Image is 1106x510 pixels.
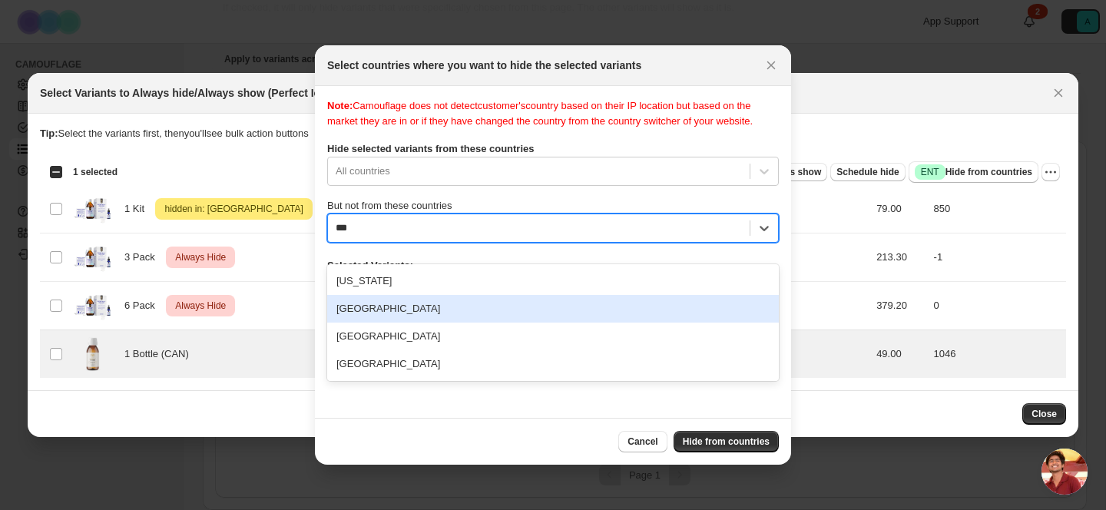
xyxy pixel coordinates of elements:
[327,98,779,129] div: Camouflage does not detect customer's country based on their IP location but based on the market ...
[872,233,929,282] td: 213.30
[124,346,197,362] span: 1 Bottle (CAN)
[872,330,929,379] td: 49.00
[929,330,1066,379] td: 1046
[327,350,779,378] div: [GEOGRAPHIC_DATA]
[40,126,1066,141] p: Select the variants first, then you'll see bulk action buttons
[124,298,164,313] span: 6 Pack
[921,166,939,178] span: ENT
[74,335,112,373] img: AP_PerfectIodine_125ml_CA_Visual_FRONT.webp
[760,55,782,76] button: Close
[618,431,667,452] button: Cancel
[327,200,452,211] span: But not from these countries
[40,85,346,101] h2: Select Variants to Always hide/Always show (Perfect Iodine)
[40,127,58,139] strong: Tip:
[836,166,899,178] span: Schedule hide
[327,100,353,111] b: Note:
[628,435,657,448] span: Cancel
[915,164,1032,180] span: Hide from countries
[327,58,641,73] h2: Select countries where you want to hide the selected variants
[872,282,929,330] td: 379.20
[124,201,153,217] span: 1 Kit
[830,163,905,181] button: Schedule hide
[327,323,779,350] div: [GEOGRAPHIC_DATA]
[327,295,779,323] div: [GEOGRAPHIC_DATA]
[74,190,112,228] img: AP_PerfectIodineKit_Group.png
[124,250,164,265] span: 3 Pack
[763,166,821,178] span: Always show
[1048,82,1069,104] button: Close
[1022,403,1066,425] button: Close
[74,286,112,325] img: AP_PerfectIodineKit_Group.png
[73,166,118,178] span: 1 selected
[872,185,929,233] td: 79.00
[1041,163,1060,181] button: More actions
[1031,408,1057,420] span: Close
[327,260,413,271] b: Selected Variants:
[929,185,1066,233] td: 850
[74,238,112,277] img: AP_PerfectIodineKit_Group.png
[1041,449,1088,495] div: Open chat
[674,431,779,452] button: Hide from countries
[172,296,229,315] span: Always Hide
[909,161,1038,183] button: SuccessENTHide from countries
[757,163,827,181] button: Always show
[327,143,534,154] b: Hide selected variants from these countries
[929,233,1066,282] td: -1
[683,435,770,448] span: Hide from countries
[161,200,306,218] span: hidden in: [GEOGRAPHIC_DATA]
[327,267,779,295] div: [US_STATE]
[929,282,1066,330] td: 0
[172,248,229,267] span: Always Hide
